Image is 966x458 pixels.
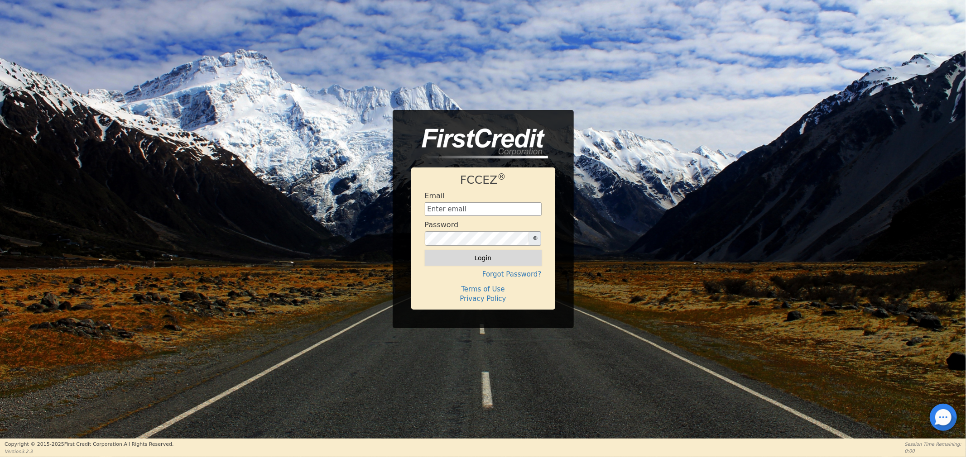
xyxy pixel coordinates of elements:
[425,231,530,246] input: password
[124,441,173,447] span: All Rights Reserved.
[497,172,506,181] sup: ®
[425,202,542,216] input: Enter email
[905,441,961,448] p: Session Time Remaining:
[425,191,445,200] h4: Email
[425,220,459,229] h4: Password
[425,295,542,303] h4: Privacy Policy
[411,129,548,158] img: logo-CMu_cnol.png
[5,448,173,455] p: Version 3.2.3
[425,250,542,266] button: Login
[425,173,542,187] h1: FCCEZ
[425,285,542,293] h4: Terms of Use
[5,441,173,448] p: Copyright © 2015- 2025 First Credit Corporation.
[905,448,961,454] p: 0:00
[425,270,542,278] h4: Forgot Password?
